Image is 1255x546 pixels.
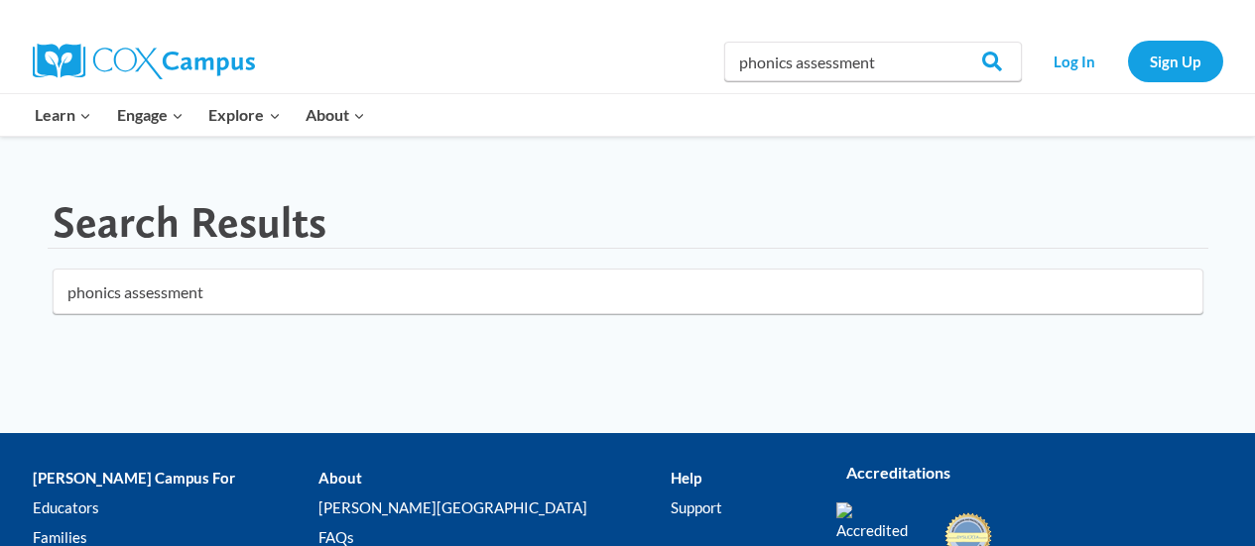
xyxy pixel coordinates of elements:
[53,196,326,249] h1: Search Results
[671,492,806,522] a: Support
[208,102,280,128] span: Explore
[1128,41,1223,81] a: Sign Up
[53,269,1203,314] input: Search for...
[1032,41,1118,81] a: Log In
[23,94,378,136] nav: Primary Navigation
[33,44,255,79] img: Cox Campus
[33,492,318,522] a: Educators
[1032,41,1223,81] nav: Secondary Navigation
[846,463,950,482] strong: Accreditations
[117,102,184,128] span: Engage
[724,42,1022,81] input: Search Cox Campus
[306,102,365,128] span: About
[35,102,91,128] span: Learn
[318,492,671,522] a: [PERSON_NAME][GEOGRAPHIC_DATA]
